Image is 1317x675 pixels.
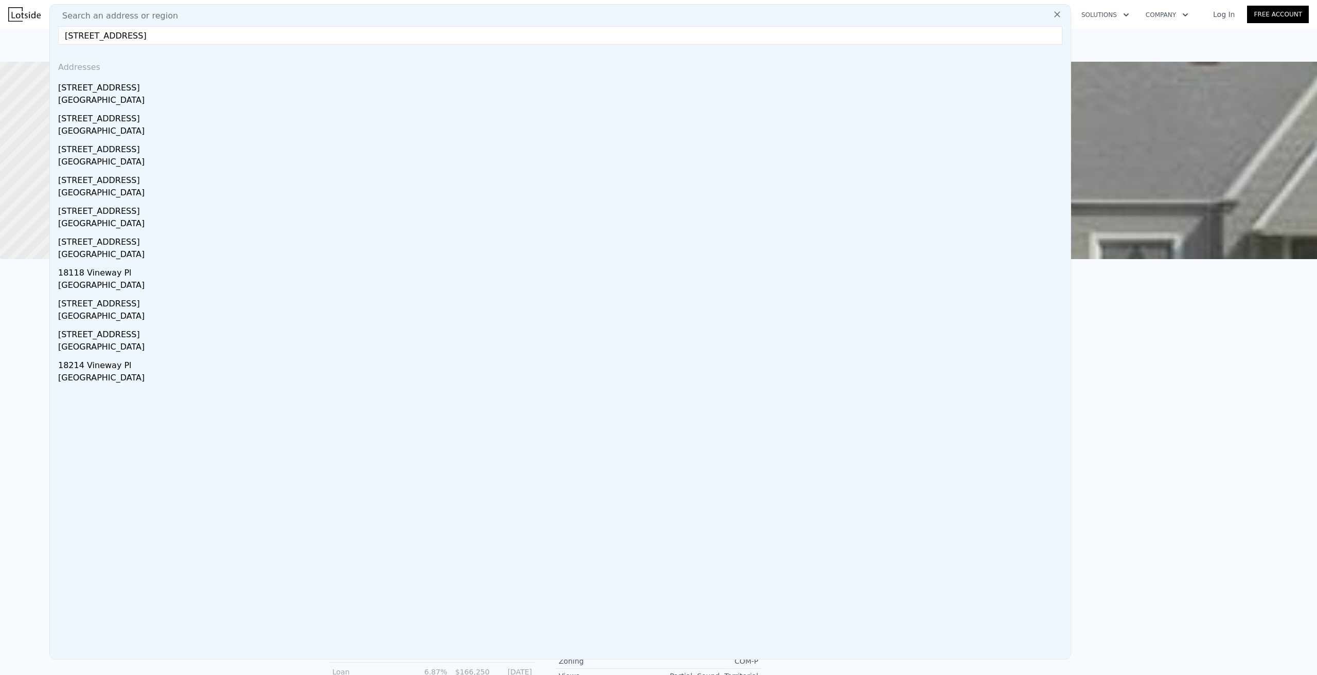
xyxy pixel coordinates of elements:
[58,108,1066,125] div: [STREET_ADDRESS]
[58,263,1066,279] div: 18118 Vineway Pl
[58,294,1066,310] div: [STREET_ADDRESS]
[58,232,1066,248] div: [STREET_ADDRESS]
[8,7,41,22] img: Lotside
[58,170,1066,187] div: [STREET_ADDRESS]
[58,94,1066,108] div: [GEOGRAPHIC_DATA]
[58,310,1066,324] div: [GEOGRAPHIC_DATA]
[658,656,758,666] div: COM-P
[1247,6,1309,23] a: Free Account
[58,26,1062,45] input: Enter an address, city, region, neighborhood or zip code
[58,324,1066,341] div: [STREET_ADDRESS]
[58,201,1066,217] div: [STREET_ADDRESS]
[58,217,1066,232] div: [GEOGRAPHIC_DATA]
[58,372,1066,386] div: [GEOGRAPHIC_DATA]
[58,341,1066,355] div: [GEOGRAPHIC_DATA]
[1137,6,1197,24] button: Company
[58,187,1066,201] div: [GEOGRAPHIC_DATA]
[58,125,1066,139] div: [GEOGRAPHIC_DATA]
[58,78,1066,94] div: [STREET_ADDRESS]
[58,279,1066,294] div: [GEOGRAPHIC_DATA]
[54,53,1066,78] div: Addresses
[1073,6,1137,24] button: Solutions
[1201,9,1247,20] a: Log In
[58,248,1066,263] div: [GEOGRAPHIC_DATA]
[54,10,178,22] span: Search an address or region
[559,656,658,666] div: Zoning
[58,156,1066,170] div: [GEOGRAPHIC_DATA]
[58,355,1066,372] div: 18214 Vineway Pl
[58,139,1066,156] div: [STREET_ADDRESS]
